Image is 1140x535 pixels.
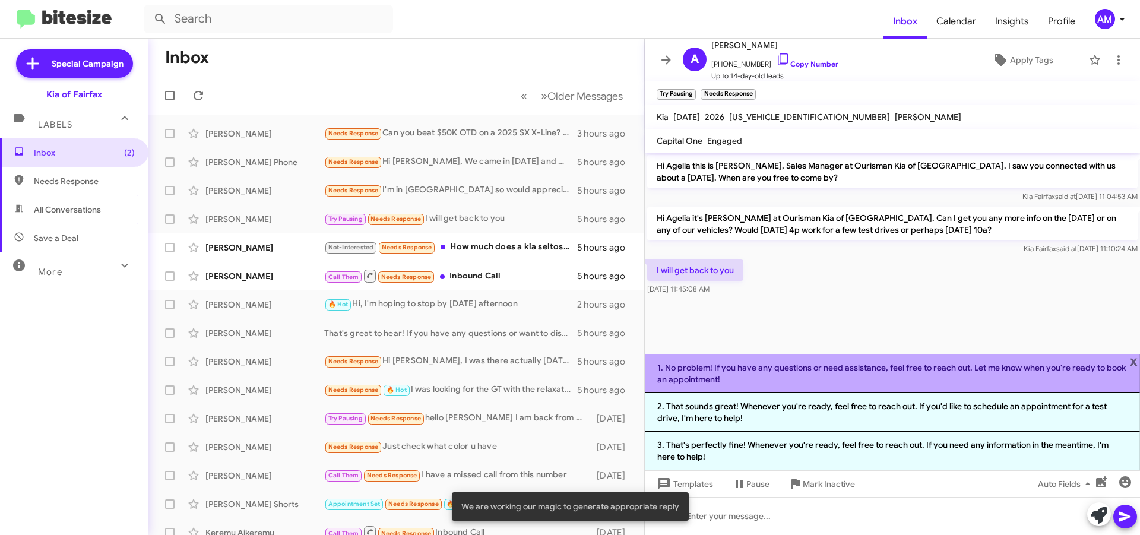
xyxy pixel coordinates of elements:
[324,411,591,425] div: hello [PERSON_NAME] I am back from my trip. thank you for your patience I am interested in the [P...
[328,386,379,394] span: Needs Response
[521,88,527,103] span: «
[1022,192,1138,201] span: Kia Fairfax [DATE] 11:04:53 AM
[577,384,635,396] div: 5 hours ago
[1038,4,1085,39] a: Profile
[577,156,635,168] div: 5 hours ago
[883,4,927,39] a: Inbox
[205,156,324,168] div: [PERSON_NAME] Phone
[46,88,102,100] div: Kia of Fairfax
[577,213,635,225] div: 5 hours ago
[1130,354,1138,368] span: x
[324,240,577,254] div: How much does a kia seltos with leather and a sunroof cost
[1055,192,1076,201] span: said at
[205,356,324,368] div: [PERSON_NAME]
[324,327,577,339] div: That's great to hear! If you have any questions or want to discuss your vehicle further, feel fre...
[144,5,393,33] input: Search
[370,215,421,223] span: Needs Response
[927,4,986,39] a: Calendar
[34,204,101,216] span: All Conversations
[657,112,669,122] span: Kia
[16,49,133,78] a: Special Campaign
[324,354,577,368] div: Hi [PERSON_NAME], I was there actually [DATE] looked at the car like the car or concerned about t...
[711,70,838,82] span: Up to 14-day-old leads
[324,126,577,140] div: Can you beat $50K OTD on a 2025 SX X-Line? Let me know asap. Thx
[691,50,699,69] span: A
[1038,473,1095,495] span: Auto Fields
[205,498,324,510] div: [PERSON_NAME] Shorts
[34,232,78,244] span: Save a Deal
[328,243,374,251] span: Not-Interested
[205,128,324,140] div: [PERSON_NAME]
[165,48,209,67] h1: Inbox
[657,89,696,100] small: Try Pausing
[803,473,855,495] span: Mark Inactive
[577,356,635,368] div: 5 hours ago
[577,327,635,339] div: 5 hours ago
[577,185,635,197] div: 5 hours ago
[961,49,1083,71] button: Apply Tags
[205,185,324,197] div: [PERSON_NAME]
[461,501,679,512] span: We are working our magic to generate appropriate reply
[895,112,961,122] span: [PERSON_NAME]
[779,473,864,495] button: Mark Inactive
[205,470,324,482] div: [PERSON_NAME]
[388,500,439,508] span: Needs Response
[647,259,743,281] p: I will get back to you
[577,270,635,282] div: 5 hours ago
[577,242,635,254] div: 5 hours ago
[324,497,591,511] div: Hey [PERSON_NAME]! I can stop by in a few minutes, after my meeting.
[1010,49,1053,71] span: Apply Tags
[324,183,577,197] div: I'm in [GEOGRAPHIC_DATA] so would appreciate virtual.
[707,135,742,146] span: Engaged
[1095,9,1115,29] div: AM
[205,213,324,225] div: [PERSON_NAME]
[986,4,1038,39] a: Insights
[1024,244,1138,253] span: Kia Fairfax [DATE] 11:10:24 AM
[38,267,62,277] span: More
[647,284,710,293] span: [DATE] 11:45:08 AM
[205,413,324,425] div: [PERSON_NAME]
[328,186,379,194] span: Needs Response
[205,299,324,311] div: [PERSON_NAME]
[328,300,349,308] span: 🔥 Hot
[205,270,324,282] div: [PERSON_NAME]
[723,473,779,495] button: Pause
[328,215,363,223] span: Try Pausing
[328,129,379,137] span: Needs Response
[328,158,379,166] span: Needs Response
[647,207,1138,240] p: Hi Agelia it's [PERSON_NAME] at Ourisman Kia of [GEOGRAPHIC_DATA]. Can I get you any more info on...
[729,112,890,122] span: [US_VEHICLE_IDENTIFICATION_NUMBER]
[34,147,135,159] span: Inbox
[328,443,379,451] span: Needs Response
[382,243,432,251] span: Needs Response
[324,268,577,283] div: Inbound Call
[328,273,359,281] span: Call Them
[1085,9,1127,29] button: AM
[205,242,324,254] div: [PERSON_NAME]
[328,414,363,422] span: Try Pausing
[657,135,702,146] span: Capital One
[324,440,591,454] div: Just check what color u have
[205,327,324,339] div: [PERSON_NAME]
[328,357,379,365] span: Needs Response
[328,500,381,508] span: Appointment Set
[746,473,769,495] span: Pause
[591,413,635,425] div: [DATE]
[52,58,123,69] span: Special Campaign
[645,354,1140,393] li: 1. No problem! If you have any questions or need assistance, feel free to reach out. Let me know ...
[701,89,755,100] small: Needs Response
[205,441,324,453] div: [PERSON_NAME]
[645,393,1140,432] li: 2. That sounds great! Whenever you're ready, feel free to reach out. If you'd like to schedule an...
[324,383,577,397] div: I was looking for the GT with the relaxation package, but the payments is way too high for my liking
[387,386,407,394] span: 🔥 Hot
[591,441,635,453] div: [DATE]
[324,155,577,169] div: Hi [PERSON_NAME], We came in [DATE] and met with [PERSON_NAME]. He showed us a green Niro SX Tour...
[324,212,577,226] div: I will get back to you
[124,147,135,159] span: (2)
[541,88,547,103] span: »
[381,273,432,281] span: Needs Response
[38,119,72,130] span: Labels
